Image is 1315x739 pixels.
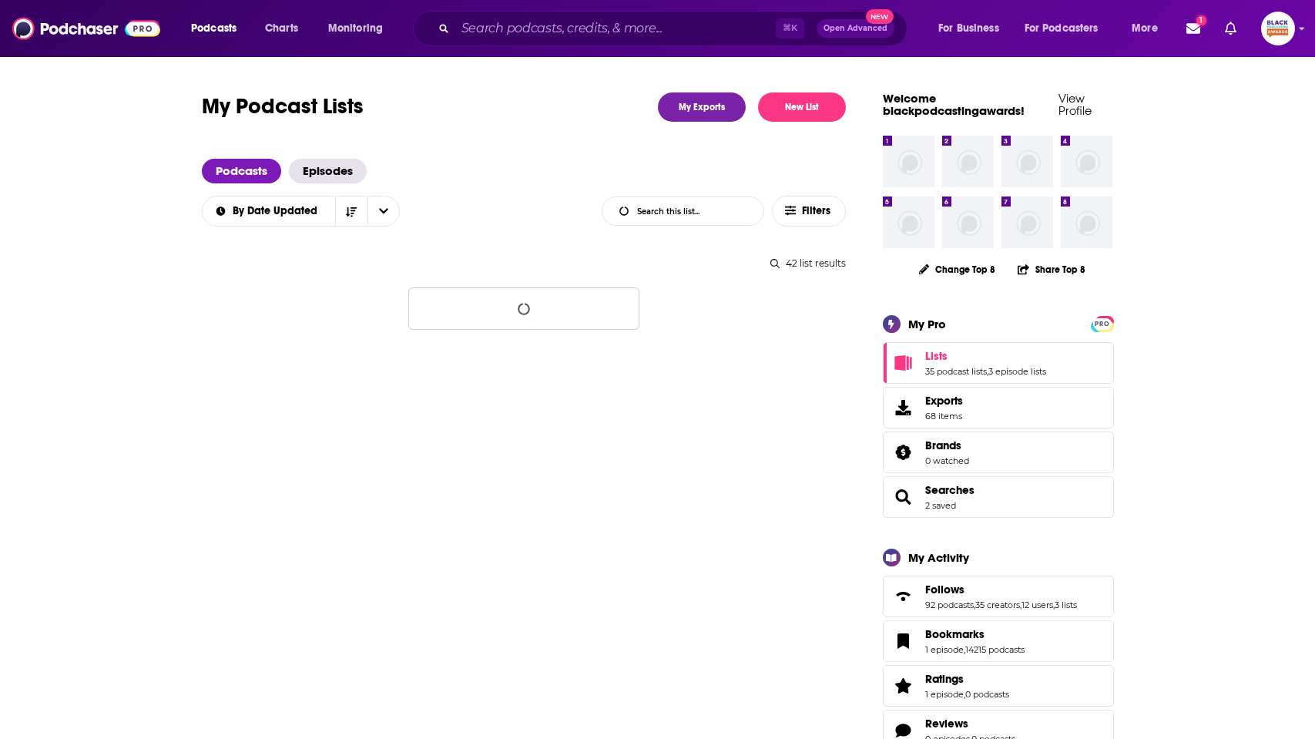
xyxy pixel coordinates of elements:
a: Show notifications dropdown [1180,15,1206,42]
span: , [987,366,988,377]
span: Brands [883,432,1114,473]
a: Lists [925,349,1046,363]
span: , [964,644,965,655]
a: Ratings [925,672,1009,686]
a: 2 saved [925,500,956,511]
span: Lists [883,342,1114,384]
img: missing-image.png [1001,136,1053,187]
span: By Date Updated [233,206,323,217]
span: Filters [802,206,833,217]
button: Filters [772,196,846,227]
span: Exports [888,397,919,418]
a: Brands [925,438,969,452]
span: Ratings [925,672,964,686]
span: For Podcasters [1025,18,1099,39]
span: Logged in as blackpodcastingawards [1261,12,1295,45]
span: , [964,689,965,700]
span: Podcasts [191,18,236,39]
a: Charts [255,16,307,41]
a: 92 podcasts [925,600,974,610]
div: Search podcasts, credits, & more... [428,11,922,46]
button: open menu [1121,16,1177,41]
span: Lists [925,349,948,363]
button: Show profile menu [1261,12,1295,45]
button: open menu [201,206,335,217]
a: My Exports [658,92,746,122]
a: PRO [1093,317,1112,328]
span: Bookmarks [925,627,985,641]
span: 68 items [925,411,963,422]
img: Podchaser - Follow, Share and Rate Podcasts [12,14,160,43]
img: missing-image.png [883,197,934,248]
img: missing-image.png [1001,197,1053,248]
span: For Business [938,18,999,39]
a: 12 users [1021,600,1053,610]
a: Searches [925,483,975,497]
span: Reviews [925,717,968,731]
span: , [1020,600,1021,610]
h2: Choose List sort [202,196,400,227]
a: 1 episode [925,689,964,700]
div: My Pro [908,317,946,331]
span: Brands [925,438,961,452]
button: New List [758,92,846,122]
img: User Profile [1261,12,1295,45]
img: missing-image.png [1061,136,1112,187]
a: Searches [888,486,919,508]
a: Brands [888,442,919,463]
a: Follows [888,586,919,607]
button: open menu [1015,16,1121,41]
span: 1 [1196,15,1206,25]
span: New [866,9,894,24]
a: 1 episode [925,644,964,655]
a: 14215 podcasts [965,644,1025,655]
a: 35 podcast lists [925,366,987,377]
img: missing-image.png [1061,197,1112,248]
a: Reviews [925,717,1015,731]
span: Open Advanced [824,25,887,32]
a: Bookmarks [925,627,1025,641]
h1: My Podcast Lists [202,92,364,122]
span: PRO [1093,318,1112,330]
a: Podcasts [202,159,281,183]
a: 0 podcasts [965,689,1009,700]
a: 35 creators [975,600,1020,610]
a: Show notifications dropdown [1219,15,1243,42]
img: missing-image.png [942,136,994,187]
a: 3 lists [1055,600,1077,610]
button: open menu [928,16,1018,41]
a: 0 watched [925,455,969,466]
div: My Activity [908,550,969,565]
span: , [974,600,975,610]
button: Share Top 8 [1017,254,1086,284]
a: Follows [925,583,1077,596]
img: missing-image.png [942,197,994,248]
button: Sort Direction [335,197,367,226]
span: Bookmarks [883,620,1114,662]
span: Follows [883,576,1114,617]
span: Exports [925,394,963,408]
img: missing-image.png [883,136,934,187]
a: 3 episode lists [988,366,1046,377]
span: ⌘ K [776,18,804,39]
button: open menu [180,16,257,41]
div: 42 list results [202,257,846,269]
span: , [1053,600,1055,610]
button: open menu [367,197,400,226]
span: Charts [265,18,298,39]
a: Bookmarks [888,630,919,652]
a: View Profile [1058,91,1092,118]
a: Episodes [289,159,367,183]
span: Monitoring [328,18,383,39]
a: Welcome blackpodcastingawards! [883,91,1025,118]
button: Change Top 8 [910,260,1005,279]
a: Ratings [888,675,919,697]
span: Follows [925,583,964,596]
span: Ratings [883,665,1114,707]
button: Open AdvancedNew [817,19,894,38]
button: Loading [408,287,639,330]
